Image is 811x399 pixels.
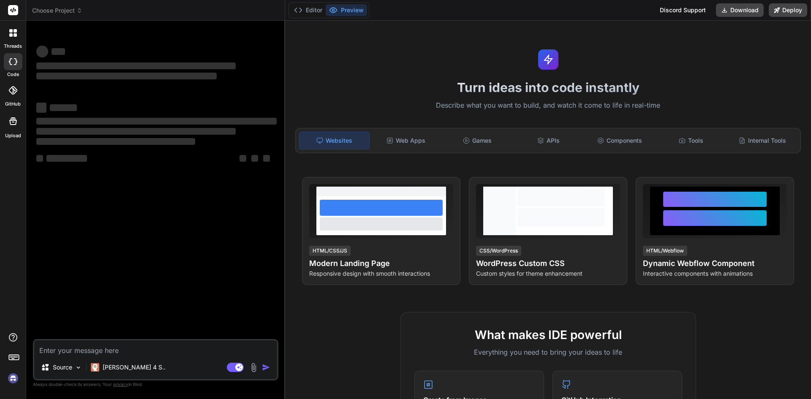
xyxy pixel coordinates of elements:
[476,246,521,256] div: CSS/WordPress
[299,132,370,149] div: Websites
[643,246,687,256] div: HTML/Webflow
[36,73,217,79] span: ‌
[309,246,351,256] div: HTML/CSS/JS
[585,132,655,149] div: Components
[6,371,20,385] img: signin
[290,100,806,111] p: Describe what you want to build, and watch it come to life in real-time
[32,6,82,15] span: Choose Project
[309,258,453,269] h4: Modern Landing Page
[309,269,453,278] p: Responsive design with smooth interactions
[290,80,806,95] h1: Turn ideas into code instantly
[263,155,270,162] span: ‌
[7,71,19,78] label: code
[249,363,259,372] img: attachment
[514,132,583,149] div: APIs
[36,155,43,162] span: ‌
[46,155,87,162] span: ‌
[36,128,236,135] span: ‌
[36,138,195,145] span: ‌
[36,46,48,57] span: ‌
[476,258,620,269] h4: WordPress Custom CSS
[33,380,278,388] p: Always double-check its answers. Your in Bind
[239,155,246,162] span: ‌
[643,258,787,269] h4: Dynamic Webflow Component
[103,363,166,372] p: [PERSON_NAME] 4 S..
[656,132,726,149] div: Tools
[326,4,367,16] button: Preview
[414,347,682,357] p: Everything you need to bring your ideas to life
[643,269,787,278] p: Interactive components with animations
[113,382,128,387] span: privacy
[655,3,711,17] div: Discord Support
[36,103,46,113] span: ‌
[75,364,82,371] img: Pick Models
[91,363,99,372] img: Claude 4 Sonnet
[476,269,620,278] p: Custom styles for theme enhancement
[414,326,682,344] h2: What makes IDE powerful
[52,48,65,55] span: ‌
[53,363,72,372] p: Source
[769,3,807,17] button: Deploy
[443,132,512,149] div: Games
[36,118,277,125] span: ‌
[262,363,270,372] img: icon
[251,155,258,162] span: ‌
[727,132,797,149] div: Internal Tools
[371,132,441,149] div: Web Apps
[50,104,77,111] span: ‌
[5,132,21,139] label: Upload
[4,43,22,50] label: threads
[36,62,236,69] span: ‌
[5,100,21,108] label: GitHub
[716,3,764,17] button: Download
[291,4,326,16] button: Editor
